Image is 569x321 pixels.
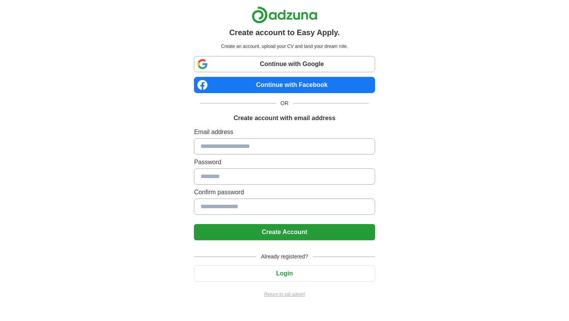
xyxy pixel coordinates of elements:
a: Login [194,270,375,277]
label: Email address [194,127,375,137]
a: Continue with Google [194,56,375,72]
button: Login [194,265,375,282]
img: Adzuna logo [252,6,317,24]
span: OR [276,99,293,107]
label: Confirm password [194,188,375,197]
a: Return to job advert [194,291,375,298]
label: Password [194,158,375,167]
h1: Create account to Easy Apply. [229,27,340,38]
button: Create Account [194,224,375,240]
a: Continue with Facebook [194,77,375,93]
span: Already registered? [256,253,312,261]
p: Create an account, upload your CV and land your dream role. [195,43,373,50]
h1: Create account with email address [233,114,335,123]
